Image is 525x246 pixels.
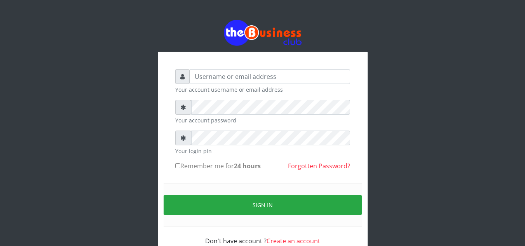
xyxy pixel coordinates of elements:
small: Your login pin [175,147,350,155]
a: Create an account [267,237,320,245]
small: Your account username or email address [175,85,350,94]
b: 24 hours [234,162,261,170]
div: Don't have account ? [175,227,350,246]
button: Sign in [164,195,362,215]
a: Forgotten Password? [288,162,350,170]
input: Remember me for24 hours [175,163,180,168]
input: Username or email address [190,69,350,84]
label: Remember me for [175,161,261,171]
small: Your account password [175,116,350,124]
